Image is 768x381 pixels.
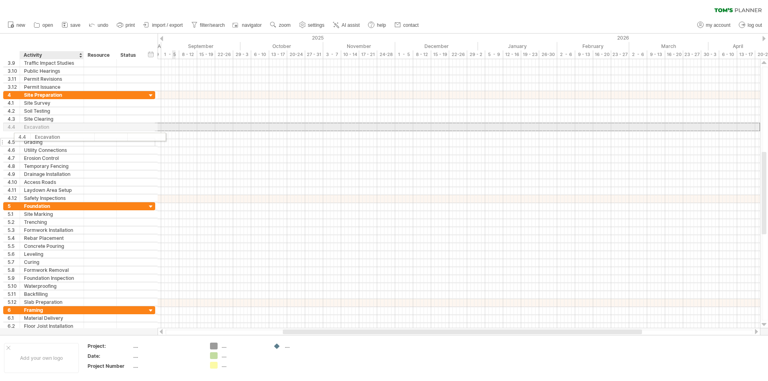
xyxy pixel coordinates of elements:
[242,22,262,28] span: navigator
[24,266,80,274] div: Formwork Removal
[467,50,485,59] div: 29 - 2
[24,154,80,162] div: Erosion Control
[222,352,265,359] div: ....
[449,50,467,59] div: 22-26
[24,59,80,67] div: Traffic Impact Studies
[665,50,683,59] div: 16 - 20
[593,50,611,59] div: 16 - 20
[323,42,395,50] div: November 2025
[133,343,200,349] div: ....
[161,50,179,59] div: 1 - 5
[4,343,79,373] div: Add your own logo
[683,50,701,59] div: 23 - 27
[8,99,20,107] div: 4.1
[197,50,215,59] div: 15 - 19
[629,42,708,50] div: March 2026
[503,50,521,59] div: 12 - 16
[60,20,83,30] a: save
[395,42,478,50] div: December 2025
[161,42,240,50] div: September 2025
[24,210,80,218] div: Site Marking
[8,123,20,131] div: 4.4
[8,154,20,162] div: 4.7
[539,50,557,59] div: 26-30
[611,50,629,59] div: 23 - 27
[305,50,323,59] div: 27 - 31
[8,322,20,330] div: 6.2
[8,107,20,115] div: 4.2
[8,210,20,218] div: 5.1
[8,162,20,170] div: 4.8
[24,107,80,115] div: Soil Testing
[413,50,431,59] div: 8 - 12
[233,50,251,59] div: 29 - 3
[279,22,290,28] span: zoom
[24,234,80,242] div: Rebar Placement
[431,50,449,59] div: 15 - 19
[748,22,762,28] span: log out
[88,353,132,359] div: Date:
[308,22,324,28] span: settings
[8,91,20,99] div: 4
[403,22,419,28] span: contact
[200,22,225,28] span: filter/search
[133,353,200,359] div: ....
[24,306,80,314] div: Framing
[8,202,20,210] div: 5
[24,178,80,186] div: Access Roads
[8,250,20,258] div: 5.6
[8,178,20,186] div: 4.10
[8,298,20,306] div: 5.12
[719,50,737,59] div: 6 - 10
[88,363,132,369] div: Project Number
[647,50,665,59] div: 9 - 13
[297,20,327,30] a: settings
[737,20,764,30] a: log out
[8,226,20,234] div: 5.3
[323,50,341,59] div: 3 - 7
[222,362,265,369] div: ....
[24,274,80,282] div: Foundation Inspection
[8,83,20,91] div: 3.12
[8,314,20,322] div: 6.1
[126,22,135,28] span: print
[189,20,227,30] a: filter/search
[24,282,80,290] div: Waterproofing
[8,258,20,266] div: 5.7
[342,22,360,28] span: AI assist
[240,42,323,50] div: October 2025
[8,170,20,178] div: 4.9
[8,59,20,67] div: 3.9
[8,75,20,83] div: 3.11
[24,250,80,258] div: Leveling
[285,343,328,349] div: ....
[521,50,539,59] div: 19 - 23
[395,50,413,59] div: 1 - 5
[24,91,80,99] div: Site Preparation
[87,20,111,30] a: undo
[231,20,264,30] a: navigator
[141,20,185,30] a: import / export
[8,218,20,226] div: 5.2
[269,50,287,59] div: 13 - 17
[88,51,112,59] div: Resource
[8,306,20,314] div: 6
[24,322,80,330] div: Floor Joist Installation
[179,50,197,59] div: 8 - 12
[42,22,53,28] span: open
[70,22,80,28] span: save
[8,242,20,250] div: 5.5
[24,242,80,250] div: Concrete Pouring
[377,22,386,28] span: help
[377,50,395,59] div: 24-28
[8,67,20,75] div: 3.10
[24,298,80,306] div: Slab Preparation
[287,50,305,59] div: 20-24
[695,20,733,30] a: my account
[24,67,80,75] div: Public Hearings
[485,50,503,59] div: 5 - 9
[115,20,137,30] a: print
[32,20,56,30] a: open
[24,115,80,123] div: Site Clearing
[24,258,80,266] div: Curing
